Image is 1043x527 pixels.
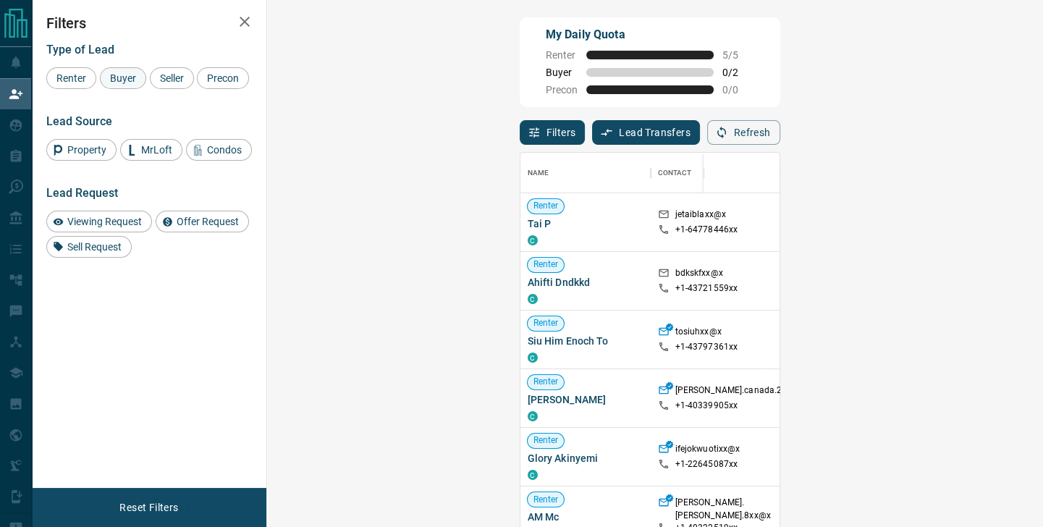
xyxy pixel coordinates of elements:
[528,317,565,329] span: Renter
[675,224,738,236] p: +1- 64778446xx
[105,72,141,84] span: Buyer
[46,139,117,161] div: Property
[46,14,252,32] h2: Filters
[528,216,643,231] span: Tai P
[528,353,538,363] div: condos.ca
[186,139,252,161] div: Condos
[520,120,586,145] button: Filters
[100,67,146,89] div: Buyer
[46,211,152,232] div: Viewing Request
[46,67,96,89] div: Renter
[202,144,247,156] span: Condos
[46,114,112,128] span: Lead Source
[675,341,738,353] p: +1- 43797361xx
[528,451,643,465] span: Glory Akinyemi
[156,211,249,232] div: Offer Request
[172,216,244,227] span: Offer Request
[658,153,692,193] div: Contact
[46,43,114,56] span: Type of Lead
[546,67,578,78] span: Buyer
[46,236,132,258] div: Sell Request
[546,84,578,96] span: Precon
[51,72,91,84] span: Renter
[675,267,723,282] p: bdkskfxx@x
[62,241,127,253] span: Sell Request
[520,153,651,193] div: Name
[120,139,182,161] div: MrLoft
[675,497,771,521] p: [PERSON_NAME].[PERSON_NAME].8xx@x
[707,120,780,145] button: Refresh
[528,510,643,524] span: AM Mc
[546,49,578,61] span: Renter
[675,400,738,412] p: +1- 40339905xx
[150,67,194,89] div: Seller
[202,72,244,84] span: Precon
[110,495,187,520] button: Reset Filters
[675,282,738,295] p: +1- 43721559xx
[62,144,111,156] span: Property
[528,376,565,388] span: Renter
[62,216,147,227] span: Viewing Request
[722,49,754,61] span: 5 / 5
[675,384,808,400] p: [PERSON_NAME].canada.20xx@x
[197,67,249,89] div: Precon
[675,326,722,341] p: tosiuhxx@x
[528,235,538,245] div: condos.ca
[528,470,538,480] div: condos.ca
[155,72,189,84] span: Seller
[46,186,118,200] span: Lead Request
[722,84,754,96] span: 0 / 0
[675,458,738,471] p: +1- 22645087xx
[675,443,740,458] p: ifejokwuotixx@x
[528,258,565,271] span: Renter
[528,275,643,290] span: Ahifti Dndkkd
[136,144,177,156] span: MrLoft
[675,208,727,224] p: jetaiblaxx@x
[528,411,538,421] div: condos.ca
[528,434,565,447] span: Renter
[528,334,643,348] span: Siu Him Enoch To
[722,67,754,78] span: 0 / 2
[592,120,700,145] button: Lead Transfers
[528,200,565,212] span: Renter
[528,494,565,506] span: Renter
[528,294,538,304] div: condos.ca
[546,26,754,43] p: My Daily Quota
[528,153,549,193] div: Name
[528,392,643,407] span: [PERSON_NAME]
